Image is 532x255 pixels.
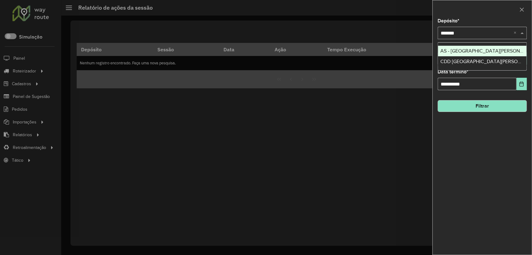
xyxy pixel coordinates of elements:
[516,78,527,90] button: Choose Date
[438,17,459,25] label: Depósito
[438,100,527,112] button: Filtrar
[438,68,468,76] label: Data término
[438,42,527,71] ng-dropdown-panel: Options list
[514,29,519,37] span: Clear all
